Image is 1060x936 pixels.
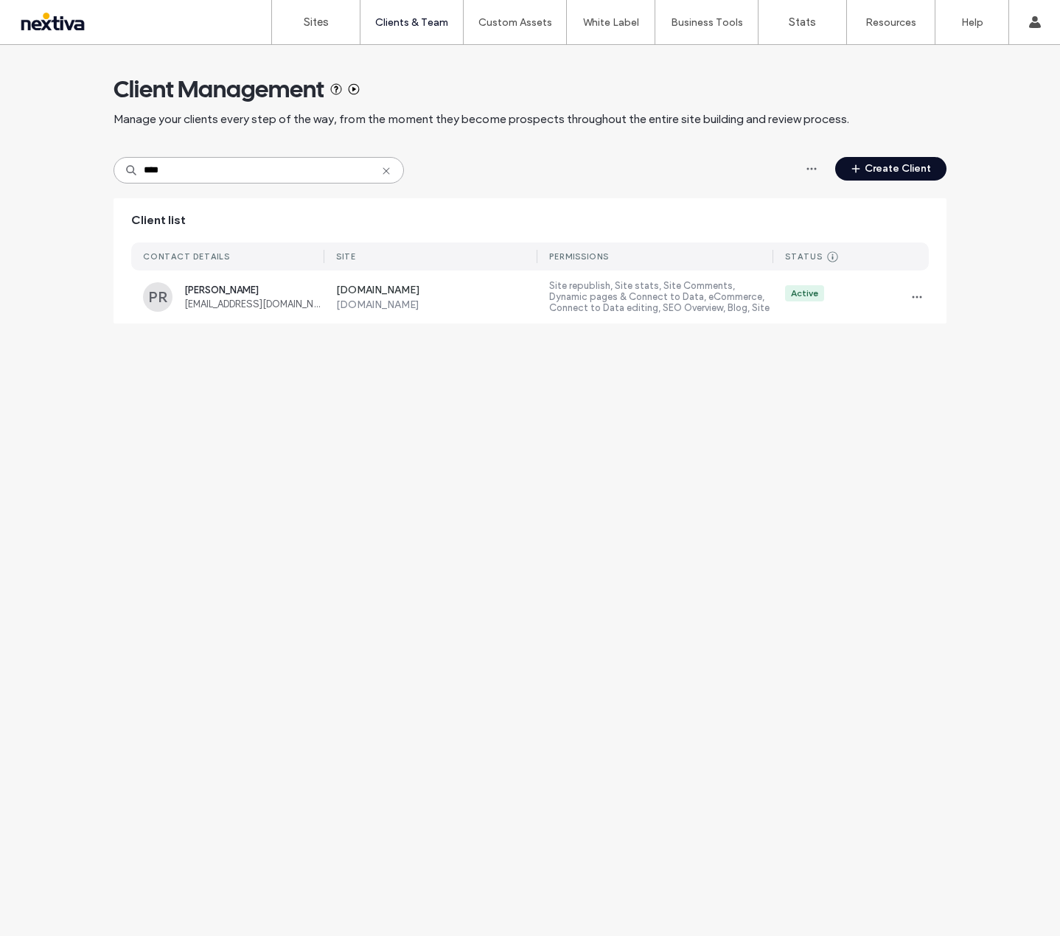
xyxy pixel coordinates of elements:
span: [EMAIL_ADDRESS][DOMAIN_NAME] [184,298,324,310]
button: Create Client [835,157,946,181]
label: Stats [789,15,816,29]
label: Business Tools [671,16,743,29]
label: Clients & Team [375,16,448,29]
div: Active [791,287,818,300]
span: Client list [131,212,186,228]
label: White Label [583,16,639,29]
div: SITE [336,251,356,262]
span: [PERSON_NAME] [184,284,324,296]
span: Help [33,10,63,24]
label: [DOMAIN_NAME] [336,284,538,298]
div: PERMISSIONS [549,251,609,262]
span: Client Management [114,74,324,104]
label: Custom Assets [478,16,552,29]
label: Resources [865,16,916,29]
label: Sites [304,15,329,29]
div: PR [143,282,172,312]
span: Manage your clients every step of the way, from the moment they become prospects throughout the e... [114,111,849,128]
label: [DOMAIN_NAME] [336,298,538,311]
label: Help [961,16,983,29]
label: Site republish, Site stats, Site Comments, Dynamic pages & Connect to Data, eCommerce, Connect to... [549,280,773,314]
div: CONTACT DETAILS [143,251,230,262]
a: PR[PERSON_NAME][EMAIL_ADDRESS][DOMAIN_NAME][DOMAIN_NAME][DOMAIN_NAME]Site republish, Site stats, ... [131,270,929,324]
div: STATUS [785,251,823,262]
